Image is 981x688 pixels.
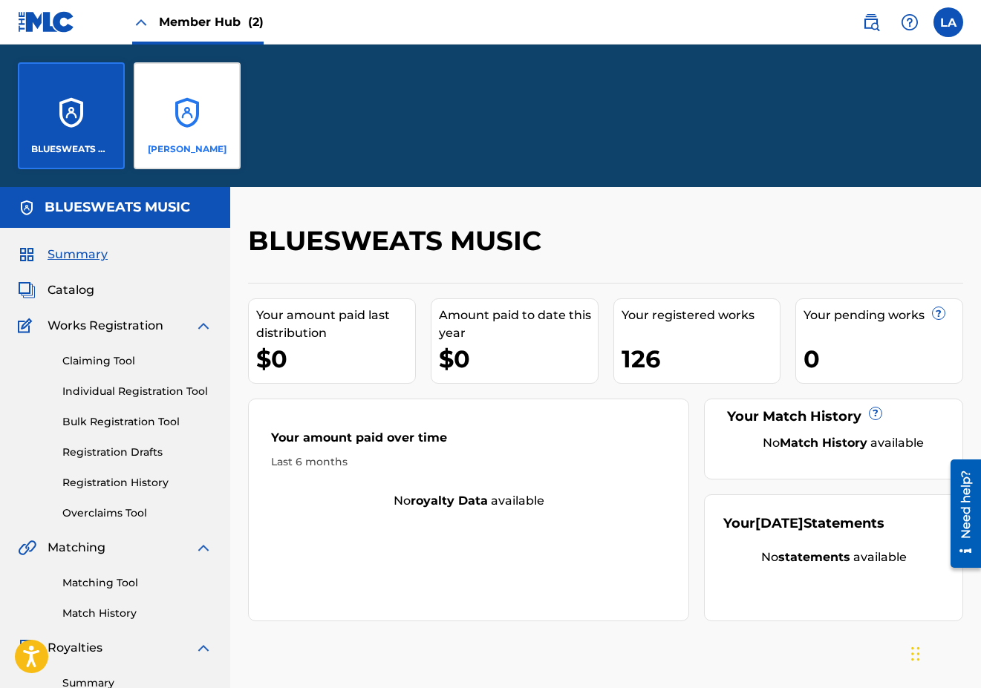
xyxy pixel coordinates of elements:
a: Match History [62,606,212,621]
img: Works Registration [18,317,37,335]
div: $0 [256,342,415,376]
a: Accounts[PERSON_NAME] [134,62,241,169]
div: No available [742,434,944,452]
a: SummarySummary [18,246,108,263]
p: Luke Atencio [148,142,226,156]
p: BLUESWEATS MUSIC [31,142,112,156]
img: Close [132,13,150,31]
span: ? [870,407,881,419]
a: Registration History [62,475,212,491]
a: Overclaims Tool [62,505,212,521]
span: Matching [48,539,105,557]
span: Royalties [48,639,102,657]
div: Amount paid to date this year [439,307,598,342]
div: Your pending works [804,307,962,324]
img: expand [195,539,212,557]
img: help [901,13,919,31]
span: (2) [248,15,264,29]
span: Summary [48,246,108,263]
span: Catalog [48,281,94,299]
a: CatalogCatalog [18,281,94,299]
span: ? [933,307,945,319]
span: Works Registration [48,317,163,335]
div: No available [249,492,688,510]
a: Public Search [856,7,886,37]
div: Last 6 months [271,454,666,470]
img: Summary [18,246,36,263]
h5: BLUESWEATS MUSIC [45,199,190,216]
img: search [862,13,880,31]
a: Bulk Registration Tool [62,414,212,430]
div: Your amount paid over time [271,429,666,454]
strong: royalty data [411,494,488,508]
img: expand [195,317,212,335]
iframe: Chat Widget [907,617,981,688]
div: Your Statements [723,514,884,534]
iframe: Resource Center [939,452,981,574]
span: [DATE] [755,515,804,531]
strong: Match History [780,436,867,450]
h2: BLUESWEATS MUSIC [248,224,549,258]
a: Claiming Tool [62,353,212,369]
div: User Menu [933,7,963,37]
span: Member Hub [159,13,264,30]
div: Help [895,7,925,37]
a: AccountsBLUESWEATS MUSIC [18,62,125,169]
div: 0 [804,342,962,376]
div: $0 [439,342,598,376]
img: expand [195,639,212,657]
div: 126 [622,342,780,376]
img: Catalog [18,281,36,299]
a: Individual Registration Tool [62,384,212,399]
strong: statements [778,550,850,564]
img: Accounts [18,199,36,217]
img: Royalties [18,639,36,657]
div: Your amount paid last distribution [256,307,415,342]
img: MLC Logo [18,11,75,33]
div: Your Match History [723,407,944,427]
img: Matching [18,539,36,557]
div: Drag [911,632,920,676]
a: Registration Drafts [62,445,212,460]
div: Your registered works [622,307,780,324]
div: No available [723,548,944,566]
a: Matching Tool [62,575,212,591]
